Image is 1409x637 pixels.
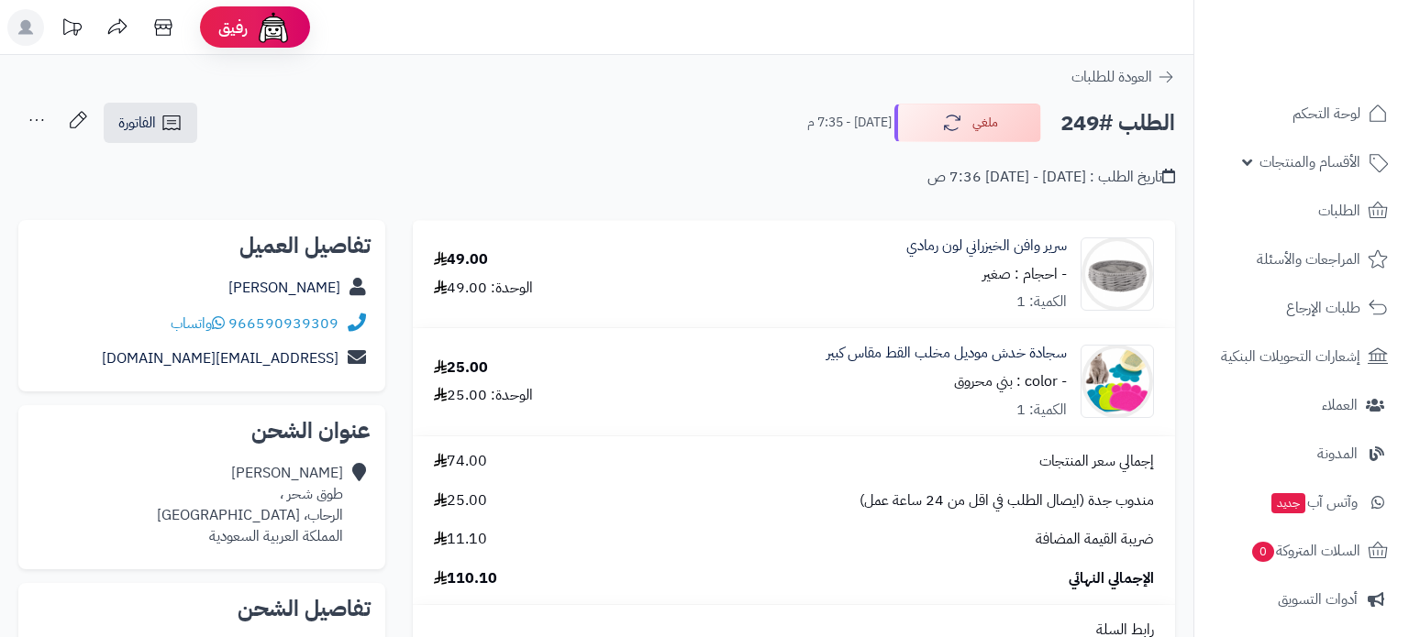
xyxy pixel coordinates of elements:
[1071,66,1175,88] a: العودة للطلبات
[157,463,343,546] div: [PERSON_NAME] طوق شحر ، الرحاب، [GEOGRAPHIC_DATA] المملكة العربية السعودية
[1257,247,1360,272] span: المراجعات والأسئلة
[1205,529,1398,573] a: السلات المتروكة0
[1205,577,1398,621] a: أدوات التسويق
[171,313,225,335] a: واتساب
[434,357,488,379] div: 25.00
[860,490,1154,511] span: مندوب جدة (ايصال الطلب في اقل من 24 ساعة عمل)
[894,104,1041,142] button: ملغي
[1293,101,1360,126] span: لوحة التحكم
[434,451,487,472] span: 74.00
[434,278,533,299] div: الوحدة: 49.00
[1318,198,1360,224] span: الطلبات
[1286,295,1360,321] span: طلبات الإرجاع
[228,313,338,335] a: 966590939309
[102,347,338,369] a: [EMAIL_ADDRESS][DOMAIN_NAME]
[1250,538,1360,564] span: السلات المتروكة
[1205,92,1398,136] a: لوحة التحكم
[434,249,488,270] div: 49.00
[927,167,1175,188] div: تاريخ الطلب : [DATE] - [DATE] 7:36 ص
[807,114,892,132] small: [DATE] - 7:35 م
[1060,104,1175,142] h2: الطلب #249
[1205,189,1398,233] a: الطلبات
[1016,400,1067,421] div: الكمية: 1
[1082,345,1153,418] img: 1741485636-litterbox%20x29-90x90.png
[218,16,248,38] span: رفيق
[104,103,197,143] a: الفاتورة
[228,277,340,299] a: [PERSON_NAME]
[33,420,371,442] h2: عنوان الشحن
[1205,480,1398,524] a: وآتس آبجديد
[1082,237,1153,311] img: 1700272100-bed%2043-90x90.png
[255,9,292,46] img: ai-face.png
[1278,587,1358,612] span: أدوات التسويق
[827,343,1067,364] a: سجادة خدش موديل مخلب القط مقاس كبير
[49,9,94,50] a: تحديثات المنصة
[1270,489,1358,515] span: وآتس آب
[1036,529,1154,550] span: ضريبة القيمة المضافة
[906,236,1067,257] a: سرير وافن الخيزراني لون رمادي
[954,370,1067,392] small: - color : بني محروق
[1205,286,1398,330] a: طلبات الإرجاع
[1039,451,1154,472] span: إجمالي سعر المنتجات
[1259,149,1360,175] span: الأقسام والمنتجات
[982,263,1067,285] small: - احجام : صغير
[434,385,533,406] div: الوحدة: 25.00
[1205,383,1398,427] a: العملاء
[1071,66,1152,88] span: العودة للطلبات
[33,598,371,620] h2: تفاصيل الشحن
[1205,432,1398,476] a: المدونة
[118,112,156,134] span: الفاتورة
[1016,291,1067,313] div: الكمية: 1
[1221,344,1360,369] span: إشعارات التحويلات البنكية
[1284,38,1392,77] img: logo-2.png
[1069,568,1154,589] span: الإجمالي النهائي
[434,568,497,589] span: 110.10
[1317,441,1358,467] span: المدونة
[1252,542,1275,563] span: 0
[1271,493,1305,513] span: جديد
[434,529,487,550] span: 11.10
[434,490,487,511] span: 25.00
[1322,392,1358,418] span: العملاء
[1205,237,1398,281] a: المراجعات والأسئلة
[33,235,371,257] h2: تفاصيل العميل
[1205,335,1398,379] a: إشعارات التحويلات البنكية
